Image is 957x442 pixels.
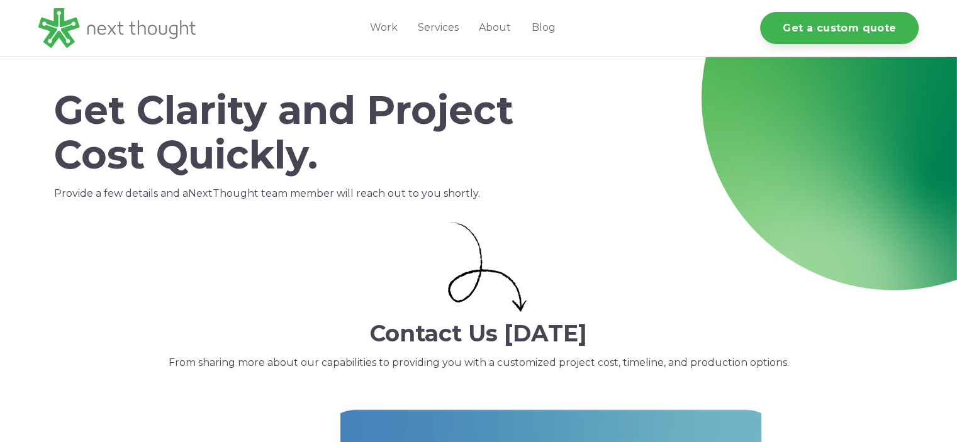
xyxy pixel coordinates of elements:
h2: Contact Us [DATE] [38,321,919,346]
img: LG - NextThought Logo [38,8,196,48]
img: Small curly arrow [448,222,527,312]
span: Get Clarity and Project Cost Quickly. [54,86,513,179]
p: From sharing more about our capabilities to providing you with a customized project cost, timelin... [38,355,919,371]
a: Get a custom quote [760,12,919,44]
span: NextThought team member will reach out to you shortly. [188,187,480,199]
span: Provide a few details and a [54,187,188,199]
